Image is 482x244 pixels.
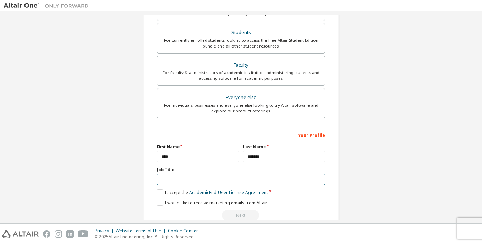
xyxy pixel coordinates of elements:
[168,228,204,234] div: Cookie Consent
[78,230,88,238] img: youtube.svg
[243,144,325,150] label: Last Name
[43,230,50,238] img: facebook.svg
[161,93,321,102] div: Everyone else
[157,129,325,140] div: Your Profile
[55,230,62,238] img: instagram.svg
[161,102,321,114] div: For individuals, businesses and everyone else looking to try Altair software and explore our prod...
[157,189,268,195] label: I accept the
[161,70,321,81] div: For faculty & administrators of academic institutions administering students and accessing softwa...
[157,167,325,172] label: Job Title
[161,60,321,70] div: Faculty
[161,38,321,49] div: For currently enrolled students looking to access the free Altair Student Edition bundle and all ...
[157,210,325,221] div: Read and acccept EULA to continue
[4,2,92,9] img: Altair One
[116,228,168,234] div: Website Terms of Use
[66,230,74,238] img: linkedin.svg
[157,144,239,150] label: First Name
[157,200,267,206] label: I would like to receive marketing emails from Altair
[95,234,204,240] p: © 2025 Altair Engineering, Inc. All Rights Reserved.
[2,230,39,238] img: altair_logo.svg
[95,228,116,234] div: Privacy
[189,189,268,195] a: Academic End-User License Agreement
[161,28,321,38] div: Students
